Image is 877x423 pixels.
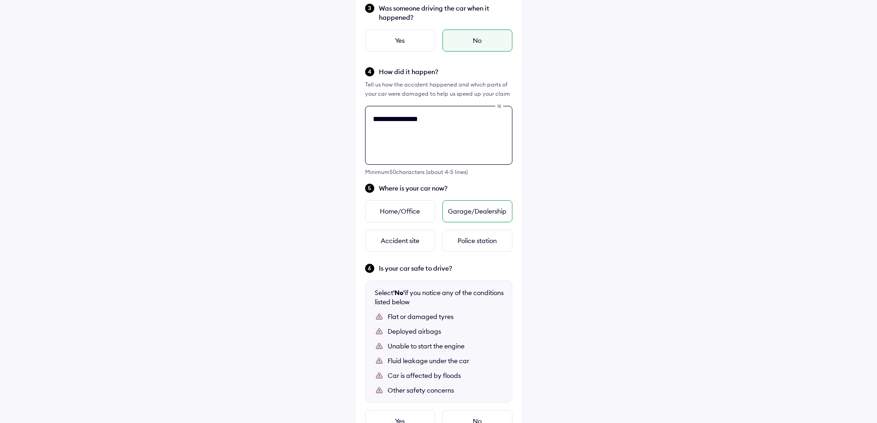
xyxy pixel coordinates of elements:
div: Home/Office [365,200,435,222]
div: Deployed airbags [388,327,503,336]
div: Unable to start the engine [388,342,503,351]
div: No [442,29,512,52]
div: Car is affected by floods [388,371,503,380]
span: How did it happen? [379,67,512,76]
div: Minimum 50 characters (about 4-5 lines) [365,168,512,175]
b: 'No' [393,289,405,297]
div: Tell us how the accident happened and which parts of your car were damaged to help us speed up yo... [365,80,512,99]
div: Flat or damaged tyres [388,312,503,321]
div: Accident site [365,230,435,252]
div: Police station [442,230,512,252]
div: Fluid leakage under the car [388,356,503,365]
span: Is your car safe to drive? [379,264,512,273]
div: Other safety concerns [388,386,503,395]
span: Where is your car now? [379,184,512,193]
div: Garage/Dealership [442,200,512,222]
div: Select if you notice any of the conditions listed below [375,288,504,307]
div: Yes [365,29,435,52]
span: Was someone driving the car when it happened? [379,4,512,22]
